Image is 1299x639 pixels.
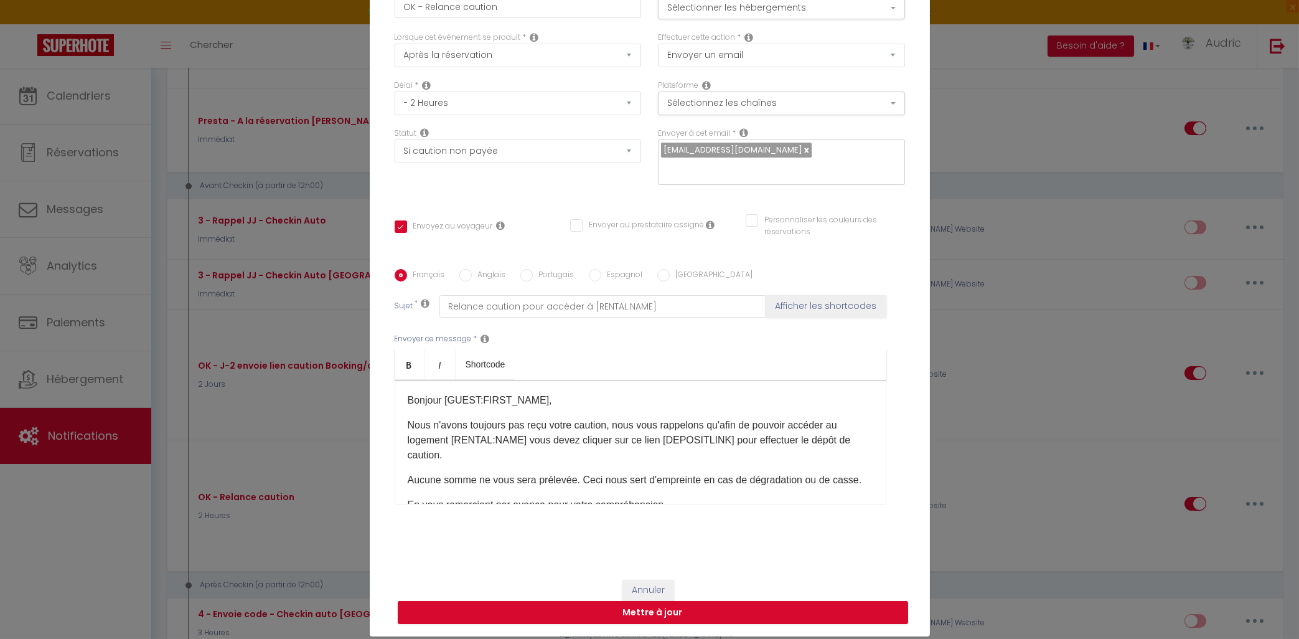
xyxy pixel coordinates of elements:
i: Envoyer au prestataire si il est assigné [706,220,715,230]
i: Action Time [423,80,431,90]
p: Bonjour [GUEST:FIRST_NAME], [408,393,873,408]
label: Espagnol [601,269,643,283]
a: Shortcode [456,349,515,379]
a: Bold [395,349,425,379]
p: Aucune somme ne vous sera prélevée. Ceci nous sert d'empreinte en cas de dégradation ou de casse. [408,473,873,488]
label: Envoyer à cet email [658,128,730,140]
button: Ouvrir le widget de chat LiveChat [10,5,47,42]
i: Subject [421,298,430,308]
i: Message [481,334,490,344]
label: [GEOGRAPHIC_DATA] [670,269,753,283]
p: Nous n'avons toujours pas reçu votre caution, nous vous rappelons qu'afin de pouvoir accéder au l... [408,418,873,463]
label: Envoyer ce message [395,333,472,345]
label: Statut [395,128,417,140]
label: Anglais [472,269,506,283]
button: Annuler [622,580,674,601]
label: Portugais [533,269,574,283]
label: Délai [395,80,413,92]
i: Event Occur [530,32,539,42]
i: Action Channel [702,80,711,90]
i: Booking status [421,128,429,138]
button: Mettre à jour [398,601,908,625]
span: [EMAIL_ADDRESS][DOMAIN_NAME] [664,144,802,156]
label: Sujet [395,300,413,313]
label: Lorsque cet événement se produit [395,32,521,44]
p: En vous remerciant par avance pour votre compréhension, [408,498,873,513]
i: Action Type [744,32,753,42]
label: Effectuer cette action [658,32,735,44]
label: Français [407,269,445,283]
a: Italic [425,349,456,379]
i: Envoyer au voyageur [497,220,505,230]
button: Afficher les shortcodes [766,295,886,318]
label: Plateforme [658,80,698,92]
button: Sélectionnez les chaînes [658,92,905,115]
label: Envoyez au voyageur [407,220,493,234]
